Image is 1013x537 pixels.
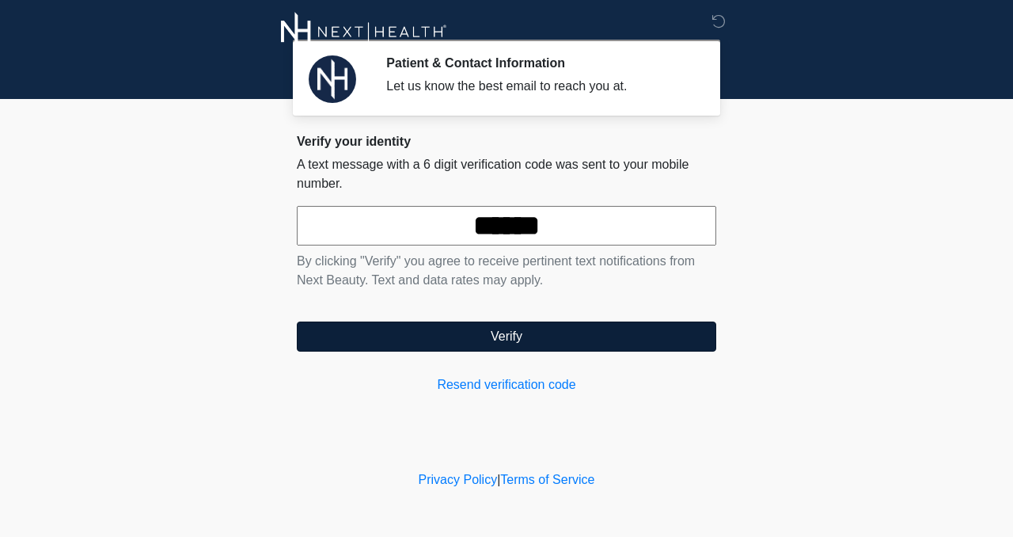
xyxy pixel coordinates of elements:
[309,55,356,103] img: Agent Avatar
[281,12,447,51] img: Next Beauty Logo
[297,155,716,193] p: A text message with a 6 digit verification code was sent to your mobile number.
[297,252,716,290] p: By clicking "Verify" you agree to receive pertinent text notifications from Next Beauty. Text and...
[297,322,716,352] button: Verify
[419,473,498,486] a: Privacy Policy
[297,134,716,149] h2: Verify your identity
[386,77,692,96] div: Let us know the best email to reach you at.
[497,473,500,486] a: |
[500,473,594,486] a: Terms of Service
[297,375,716,394] a: Resend verification code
